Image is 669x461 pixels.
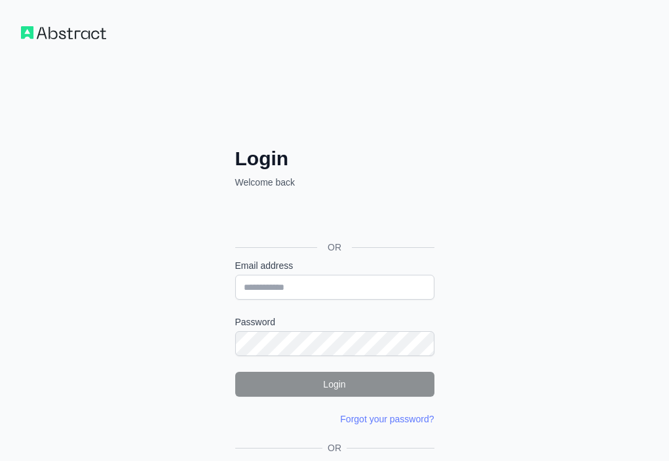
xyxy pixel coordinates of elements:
label: Password [235,315,434,329]
p: Welcome back [235,176,434,189]
button: Login [235,372,434,397]
img: Workflow [21,26,106,39]
h2: Login [235,147,434,170]
label: Email address [235,259,434,272]
span: OR [317,241,352,254]
a: Forgot your password? [340,414,434,424]
iframe: Przycisk Zaloguj się przez Google [229,203,438,232]
span: OR [322,441,347,454]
